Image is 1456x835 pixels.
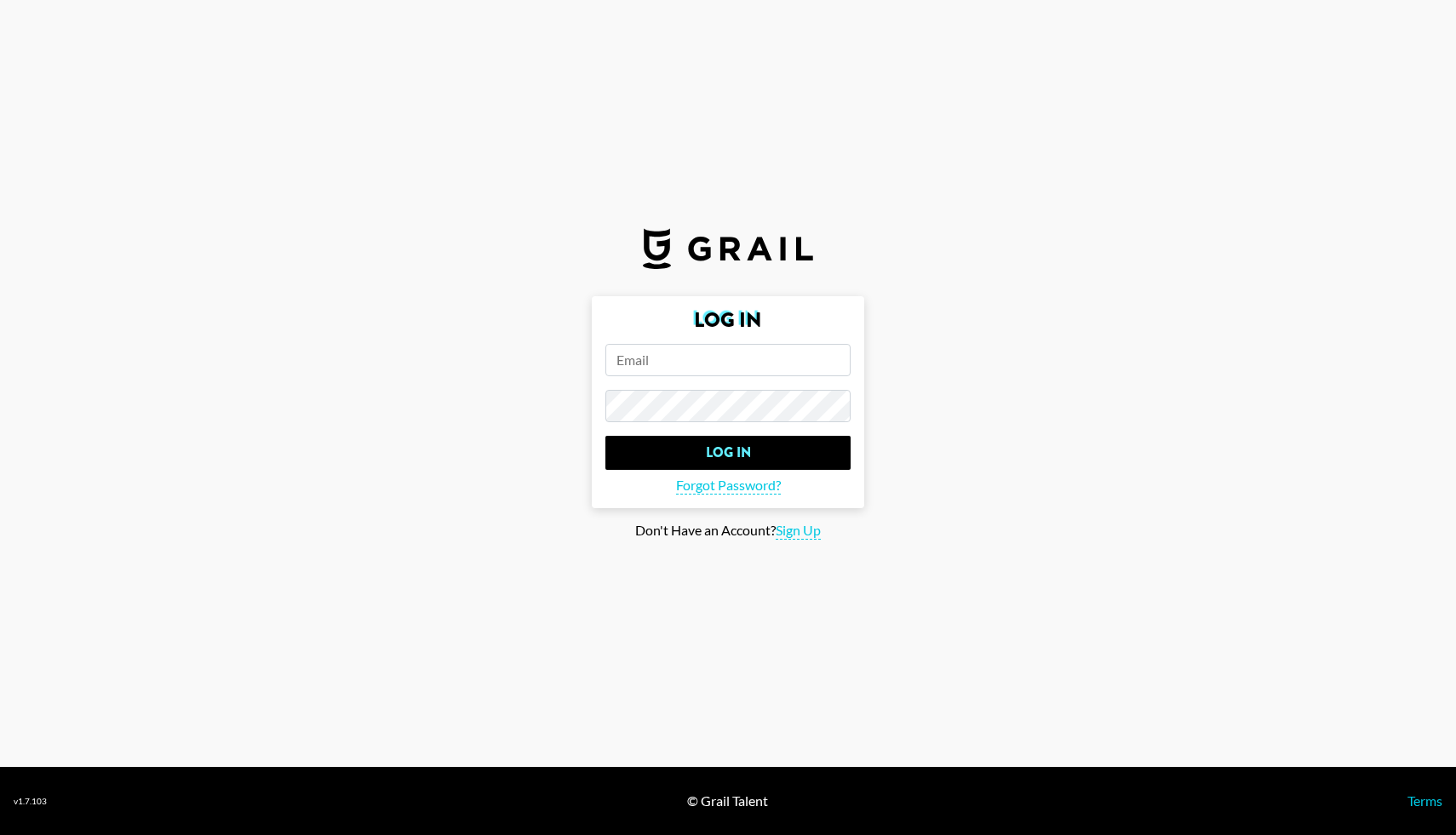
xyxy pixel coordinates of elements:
img: Grail Talent Logo [643,228,813,269]
a: Terms [1407,792,1442,809]
input: Log In [605,436,851,470]
div: © Grail Talent [687,792,768,809]
input: Email [605,344,851,376]
div: v 1.7.103 [14,796,47,807]
span: Forgot Password? [676,477,781,495]
h2: Log In [605,310,851,330]
span: Sign Up [776,522,821,540]
div: Don't Have an Account? [14,522,1442,540]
